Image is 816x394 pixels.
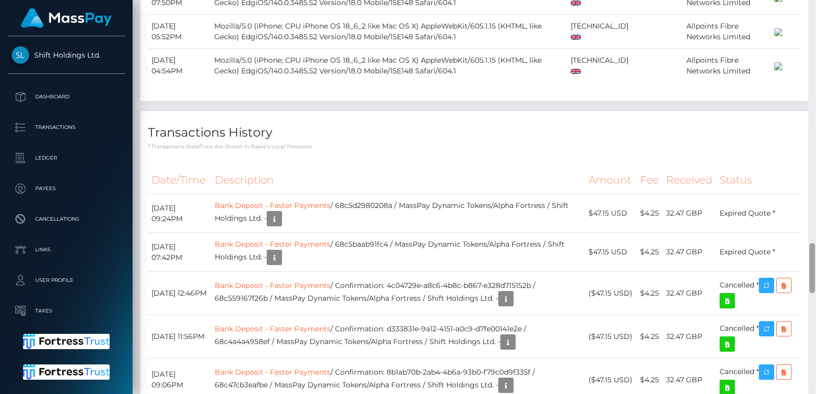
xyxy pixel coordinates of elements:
[215,324,330,333] a: Bank Deposit - Faster Payments
[148,124,801,142] h4: Transactions History
[636,233,662,272] td: $4.25
[148,14,211,48] td: [DATE] 05:52PM
[662,233,716,272] td: 32.47 GBP
[585,315,636,358] td: ($47.15 USD)
[8,50,125,60] span: Shift Holdings Ltd.
[148,315,211,358] td: [DATE] 11:56PM
[12,46,29,64] img: Shift Holdings Ltd.
[211,315,585,358] td: / Confirmation: d333831e-9a12-4151-a0c9-d7fe00141e2e / 68c4a4a4958ef / MassPay Dynamic Tokens/Alp...
[211,272,585,315] td: / Confirmation: 4c04729e-a8c6-4b8c-b867-e328d715152b / 68c559167f26b / MassPay Dynamic Tokens/Alp...
[683,48,771,83] td: Allpoints Fibre Networks Limited
[12,303,121,319] p: Taxes
[12,212,121,227] p: Cancellations
[148,272,211,315] td: [DATE] 12:46PM
[8,206,125,232] a: Cancellations
[23,364,110,380] img: Fortress Trust
[215,240,330,249] a: Bank Deposit - Faster Payments
[215,201,330,210] a: Bank Deposit - Faster Payments
[12,273,121,288] p: User Profile
[774,28,782,36] img: 200x100
[662,194,716,233] td: 32.47 GBP
[567,14,637,48] td: [TECHNICAL_ID]
[716,194,801,233] td: Expired Quote *
[716,272,801,315] td: Cancelled *
[716,315,801,358] td: Cancelled *
[12,120,121,135] p: Transactions
[211,233,585,272] td: / 68c5baab91fc4 / MassPay Dynamic Tokens/Alpha Fortress / Shift Holdings Ltd. -
[12,89,121,104] p: Dashboard
[567,48,637,83] td: [TECHNICAL_ID]
[8,298,125,324] a: Taxes
[636,166,662,194] th: Fee
[8,145,125,171] a: Ledger
[148,233,211,272] td: [DATE] 07:42PM
[585,194,636,233] td: $47.15 USD
[211,48,567,83] td: Mozilla/5.0 (iPhone; CPU iPhone OS 18_6_2 like Mac OS X) AppleWebKit/605.1.15 (KHTML, like Gecko)...
[148,194,211,233] td: [DATE] 09:24PM
[585,272,636,315] td: ($47.15 USD)
[215,281,330,290] a: Bank Deposit - Faster Payments
[8,237,125,262] a: Links
[148,143,801,150] p: * Transactions date/time are shown in payee's local timezone
[8,268,125,293] a: User Profile
[211,194,585,233] td: / 68c5d2980208a / MassPay Dynamic Tokens/Alpha Fortress / Shift Holdings Ltd. -
[662,315,716,358] td: 32.47 GBP
[716,166,801,194] th: Status
[8,115,125,140] a: Transactions
[571,69,581,74] img: gb.png
[683,14,771,48] td: Allpoints Fibre Networks Limited
[8,84,125,110] a: Dashboard
[662,166,716,194] th: Received
[215,367,330,377] a: Bank Deposit - Faster Payments
[12,181,121,196] p: Payees
[585,233,636,272] td: $47.15 USD
[662,272,716,315] td: 32.47 GBP
[8,176,125,201] a: Payees
[211,166,585,194] th: Description
[571,1,581,6] img: gb.png
[571,35,581,40] img: gb.png
[12,150,121,166] p: Ledger
[148,166,211,194] th: Date/Time
[12,242,121,257] p: Links
[636,315,662,358] td: $4.25
[636,272,662,315] td: $4.25
[716,233,801,272] td: Expired Quote *
[636,194,662,233] td: $4.25
[211,14,567,48] td: Mozilla/5.0 (iPhone; CPU iPhone OS 18_6_2 like Mac OS X) AppleWebKit/605.1.15 (KHTML, like Gecko)...
[21,8,112,28] img: MassPay Logo
[774,62,782,70] img: 200x100
[23,334,110,349] img: Fortress Trust
[585,166,636,194] th: Amount
[148,48,211,83] td: [DATE] 04:54PM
